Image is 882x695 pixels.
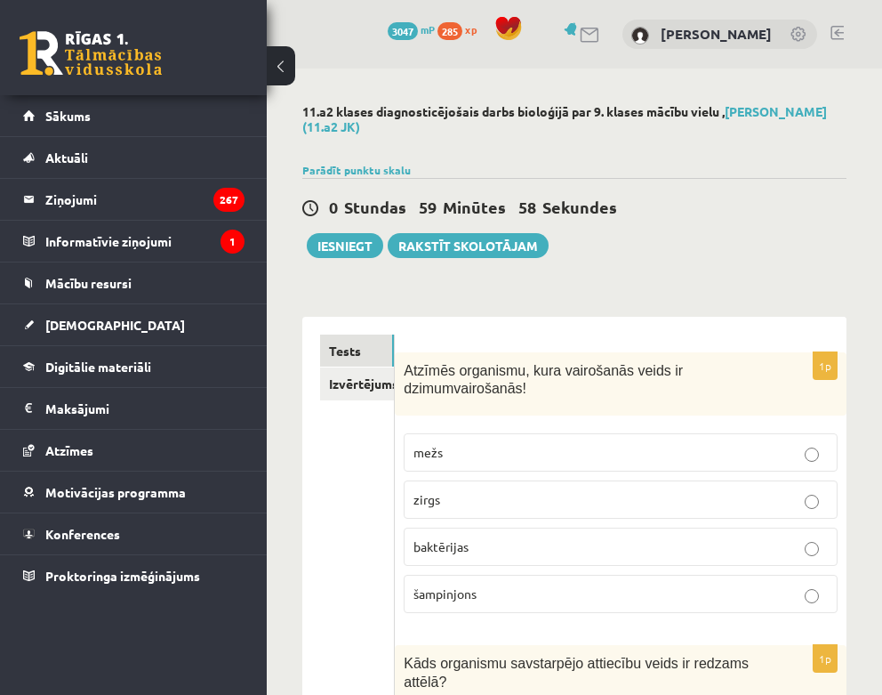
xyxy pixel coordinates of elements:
[23,221,245,262] a: Informatīvie ziņojumi1
[388,22,418,40] span: 3047
[23,513,245,554] a: Konferences
[813,352,838,380] p: 1p
[805,542,819,556] input: baktērijas
[45,317,185,333] span: [DEMOGRAPHIC_DATA]
[307,233,383,258] button: Iesniegt
[320,335,394,368] a: Tests
[23,472,245,513] a: Motivācijas programma
[213,188,245,212] i: 267
[23,263,245,303] a: Mācību resursi
[542,197,617,217] span: Sekundes
[344,197,406,217] span: Stundas
[443,197,506,217] span: Minūtes
[23,430,245,471] a: Atzīmes
[437,22,462,40] span: 285
[805,589,819,603] input: šampinjons
[437,22,485,36] a: 285 xp
[45,484,186,500] span: Motivācijas programma
[45,221,245,262] legend: Informatīvie ziņojumi
[23,179,245,220] a: Ziņojumi267
[302,104,846,134] h2: 11.a2 klases diagnosticējošais darbs bioloģijā par 9. klases mācību vielu ,
[413,586,477,602] span: šampinjons
[23,95,245,136] a: Sākums
[413,538,469,554] span: baktērijas
[320,368,394,400] a: Izvērtējums!
[404,363,683,397] span: Atzīmēs organismu, kura vairošanās veids ir dzimumvairošanās!
[518,197,536,217] span: 58
[413,491,440,507] span: zirgs
[465,22,477,36] span: xp
[45,526,120,542] span: Konferences
[45,108,91,124] span: Sākums
[45,568,200,584] span: Proktoringa izmēģinājums
[805,495,819,509] input: zirgs
[23,346,245,387] a: Digitālie materiāli
[631,27,649,44] img: Gļebs Vorobjovs
[45,275,132,291] span: Mācību resursi
[23,137,245,178] a: Aktuāli
[404,656,749,690] span: Kāds organismu savstarpējo attiecību veids ir redzams attēlā?
[45,388,245,429] legend: Maksājumi
[813,644,838,673] p: 1p
[220,230,245,254] i: 1
[20,31,162,76] a: Rīgas 1. Tālmācības vidusskola
[805,448,819,462] input: mežs
[329,197,338,217] span: 0
[45,150,88,166] span: Aktuāli
[388,22,435,36] a: 3047 mP
[421,22,435,36] span: mP
[23,388,245,429] a: Maksājumi
[45,359,151,375] span: Digitālie materiāli
[419,197,437,217] span: 59
[302,103,827,134] a: [PERSON_NAME] (11.a2 JK)
[661,25,772,43] a: [PERSON_NAME]
[45,442,93,458] span: Atzīmes
[302,163,411,177] a: Parādīt punktu skalu
[45,179,245,220] legend: Ziņojumi
[413,444,443,460] span: mežs
[23,555,245,596] a: Proktoringa izmēģinājums
[388,233,549,258] a: Rakstīt skolotājam
[23,304,245,345] a: [DEMOGRAPHIC_DATA]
